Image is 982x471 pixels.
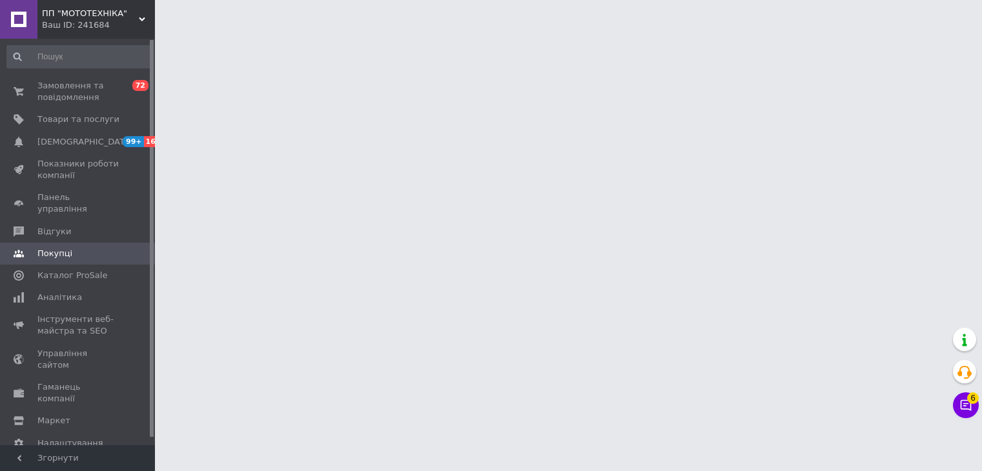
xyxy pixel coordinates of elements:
[37,348,119,371] span: Управління сайтом
[37,114,119,125] span: Товари та послуги
[37,226,71,237] span: Відгуки
[953,392,979,418] button: Чат з покупцем6
[123,136,144,147] span: 99+
[37,314,119,337] span: Інструменти веб-майстра та SEO
[132,80,148,91] span: 72
[37,248,72,259] span: Покупці
[42,8,139,19] span: ПП "МОТОТЕХНІКА"
[37,192,119,215] span: Панель управління
[967,392,979,404] span: 6
[37,381,119,405] span: Гаманець компанії
[37,270,107,281] span: Каталог ProSale
[37,292,82,303] span: Аналітика
[37,437,103,449] span: Налаштування
[6,45,152,68] input: Пошук
[144,136,159,147] span: 16
[37,415,70,426] span: Маркет
[37,158,119,181] span: Показники роботи компанії
[37,136,133,148] span: [DEMOGRAPHIC_DATA]
[42,19,155,31] div: Ваш ID: 241684
[37,80,119,103] span: Замовлення та повідомлення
